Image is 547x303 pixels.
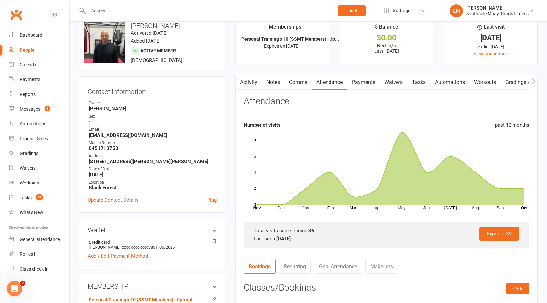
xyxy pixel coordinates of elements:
[20,106,40,112] div: Messages
[89,185,217,191] strong: Black Forest
[9,102,69,117] a: Messages 4
[262,75,285,90] a: Notes
[131,57,182,63] span: [DEMOGRAPHIC_DATA]
[9,161,69,176] a: Waivers
[89,297,193,302] a: Personal Training x 10 (SSMT Members) | Upfront
[9,205,69,220] a: What's New
[89,140,217,146] div: Mobile Number
[84,22,125,63] img: image1749253503.png
[241,36,339,42] strong: Personal Training x 10 (SSMT Members) | Up...
[506,283,529,294] button: + Add
[393,3,411,18] span: Settings
[88,239,217,250] li: [PERSON_NAME]
[9,117,69,131] a: Automations
[89,159,217,164] strong: [STREET_ADDRESS][PERSON_NAME][PERSON_NAME]
[9,262,69,276] a: Class kiosk mode
[20,266,49,271] div: Class check-in
[89,179,217,185] div: Location
[407,75,430,90] a: Tasks
[244,97,289,107] h3: Attendance
[89,113,217,119] div: Sex
[263,24,267,30] i: ✓
[36,194,43,200] span: 79
[479,227,519,241] a: Export CSV
[244,283,529,293] h3: Classes/Bookings
[9,232,69,247] a: General attendance kiosk mode
[430,75,469,90] a: Automations
[159,245,175,249] span: 06/2026
[20,251,35,257] div: Roll call
[346,34,427,41] div: $0.00
[89,240,213,245] strong: Credit card
[9,176,69,190] a: Workouts
[9,43,69,57] a: People
[89,132,217,138] strong: [EMAIL_ADDRESS][DOMAIN_NAME]
[20,151,38,156] div: Gradings
[45,106,50,111] span: 4
[89,153,217,159] div: Address
[9,87,69,102] a: Reports
[131,38,161,44] time: Added [DATE]
[254,227,519,235] div: Total visits since joining:
[450,43,532,50] div: earlier [DATE]
[308,228,314,234] strong: 36
[7,281,22,296] iframe: Intercom live chat
[466,5,529,11] div: [PERSON_NAME]
[88,85,217,95] h3: Contact information
[365,259,398,274] a: Make-ups
[312,75,347,90] a: Attendance
[88,252,148,260] a: Add / Edit Payment Method
[450,34,532,41] div: [DATE]
[338,5,366,16] button: Add
[20,92,36,97] div: Reports
[9,28,69,43] a: Dashboard
[9,72,69,87] a: Payments
[244,122,281,128] strong: Number of visits
[380,75,407,90] a: Waivers
[9,57,69,72] a: Calendar
[314,259,362,274] a: Gen. Attendance
[9,247,69,262] a: Roll call
[89,119,217,125] strong: -
[495,121,529,129] div: past 12 months
[8,7,24,23] a: Clubworx
[89,106,217,112] strong: [PERSON_NAME]
[276,236,291,242] strong: [DATE]
[20,195,32,200] div: Tasks
[20,136,48,141] div: Product Sales
[207,196,217,204] a: Flag
[89,145,217,151] strong: 0451713753
[20,281,25,286] span: 2
[254,235,519,243] div: Last seen:
[88,283,217,290] h3: MEMBERSHIP
[20,165,36,171] div: Waivers
[285,75,312,90] a: Comms
[88,227,217,234] h3: Wallet
[89,100,217,106] div: Owner
[88,196,139,204] a: Update Contact Details
[263,23,301,35] div: Memberships
[89,126,217,133] div: Email
[131,30,168,36] time: Activated [DATE]
[86,6,329,15] input: Search...
[20,210,43,215] div: What's New
[89,166,217,172] div: Date of Birth
[9,131,69,146] a: Product Sales
[9,146,69,161] a: Gradings
[349,8,357,13] span: Add
[89,172,217,178] strong: [DATE]
[84,22,220,29] h3: [PERSON_NAME]
[20,62,38,67] div: Calendar
[20,32,42,38] div: Dashboard
[474,51,508,56] a: view attendance
[20,77,40,82] div: Payments
[244,259,276,274] a: Bookings
[264,43,300,49] span: Expires on [DATE]
[9,190,69,205] a: Tasks 79
[346,43,427,54] p: Next: n/a Last: [DATE]
[279,259,311,274] a: Recurring
[122,245,158,249] span: xxxx xxxx xxxx 3831
[347,75,380,90] a: Payments
[450,4,463,17] div: LN
[20,237,60,242] div: General attendance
